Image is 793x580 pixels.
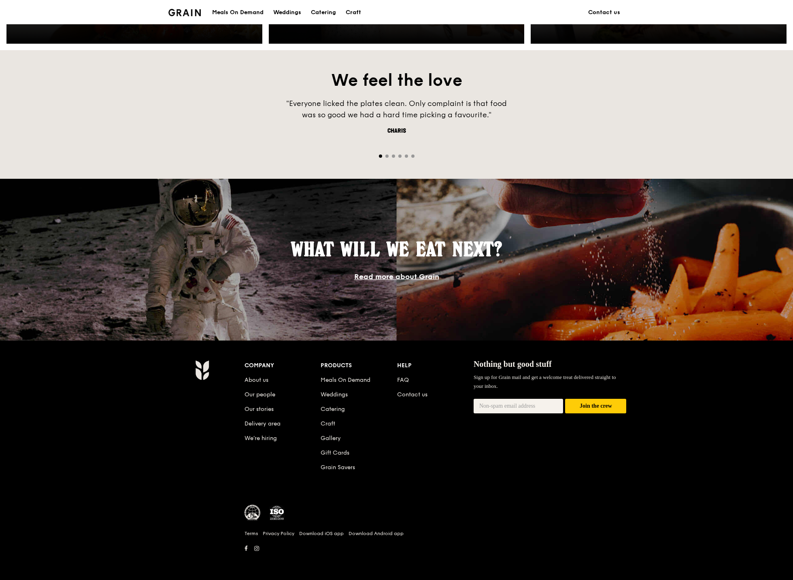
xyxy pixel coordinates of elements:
a: Privacy Policy [263,530,294,537]
div: Products [321,360,397,371]
input: Non-spam email address [474,399,563,413]
div: Meals On Demand [212,0,264,25]
a: Meals On Demand [321,377,370,383]
img: MUIS Halal Certified [244,505,261,521]
div: Help [397,360,474,371]
a: Our stories [244,406,274,413]
a: Delivery area [244,420,281,427]
span: Go to slide 3 [392,155,395,158]
span: Go to slide 2 [385,155,389,158]
span: Nothing but good stuff [474,360,552,368]
img: Grain [195,360,209,380]
a: Download Android app [349,530,404,537]
a: Catering [321,406,345,413]
div: Company [244,360,321,371]
h6: Revision [164,554,630,561]
span: Sign up for Grain mail and get a welcome treat delivered straight to your inbox. [474,374,616,389]
a: Read more about Grain [354,272,439,281]
a: Terms [244,530,258,537]
a: Our people [244,391,275,398]
span: Go to slide 5 [405,155,408,158]
a: Gift Cards [321,449,349,456]
a: Download iOS app [299,530,344,537]
a: FAQ [397,377,409,383]
a: Weddings [268,0,306,25]
div: Charis [275,127,518,135]
img: ISO Certified [269,505,285,521]
a: Craft [321,420,335,427]
a: Craft [341,0,366,25]
span: Go to slide 6 [411,155,415,158]
div: Craft [346,0,361,25]
a: Gallery [321,435,341,442]
button: Join the crew [565,399,626,414]
a: About us [244,377,268,383]
a: We’re hiring [244,435,277,442]
a: Weddings [321,391,348,398]
span: Go to slide 4 [398,155,402,158]
a: Catering [306,0,341,25]
div: Catering [311,0,336,25]
a: Grain Savers [321,464,355,471]
img: Grain [168,9,201,16]
div: "Everyone licked the plates clean. Only complaint is that food was so good we had a hard time pic... [275,98,518,121]
span: Go to slide 1 [379,155,382,158]
div: Weddings [273,0,301,25]
a: Contact us [583,0,625,25]
span: What will we eat next? [291,237,502,261]
a: Contact us [397,391,427,398]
